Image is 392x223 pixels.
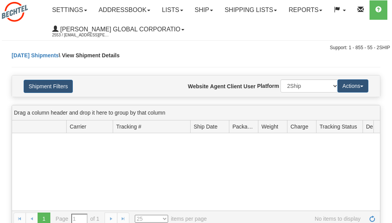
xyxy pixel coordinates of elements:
[261,123,278,130] span: Weight
[218,215,361,223] span: No items to display
[135,215,207,223] span: items per page
[46,20,190,39] a: [PERSON_NAME] Global Corporatio 2553 / [EMAIL_ADDRESS][PERSON_NAME][DOMAIN_NAME]
[2,45,390,51] div: Support: 1 - 855 - 55 - 2SHIP
[366,123,379,130] span: Delivery Status
[227,82,242,90] label: Client
[116,123,141,130] span: Tracking #
[283,0,328,20] a: Reports
[244,82,256,90] label: User
[337,79,368,93] button: Actions
[12,52,59,58] a: [DATE] Shipments
[257,82,279,90] label: Platform
[58,26,181,33] span: [PERSON_NAME] Global Corporatio
[232,123,255,130] span: Packages
[210,82,225,90] label: Agent
[156,0,189,20] a: Lists
[320,123,357,130] span: Tracking Status
[291,123,308,130] span: Charge
[189,0,219,20] a: Ship
[12,105,380,120] div: grid grouping header
[188,82,208,90] label: Website
[93,0,156,20] a: Addressbook
[46,0,93,20] a: Settings
[24,80,73,93] button: Shipment Filters
[59,52,120,58] span: \ View Shipment Details
[70,123,86,130] span: Carrier
[194,123,217,130] span: Ship Date
[52,31,110,39] span: 2553 / [EMAIL_ADDRESS][PERSON_NAME][DOMAIN_NAME]
[219,0,283,20] a: Shipping lists
[2,2,28,22] img: logo2553.jpg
